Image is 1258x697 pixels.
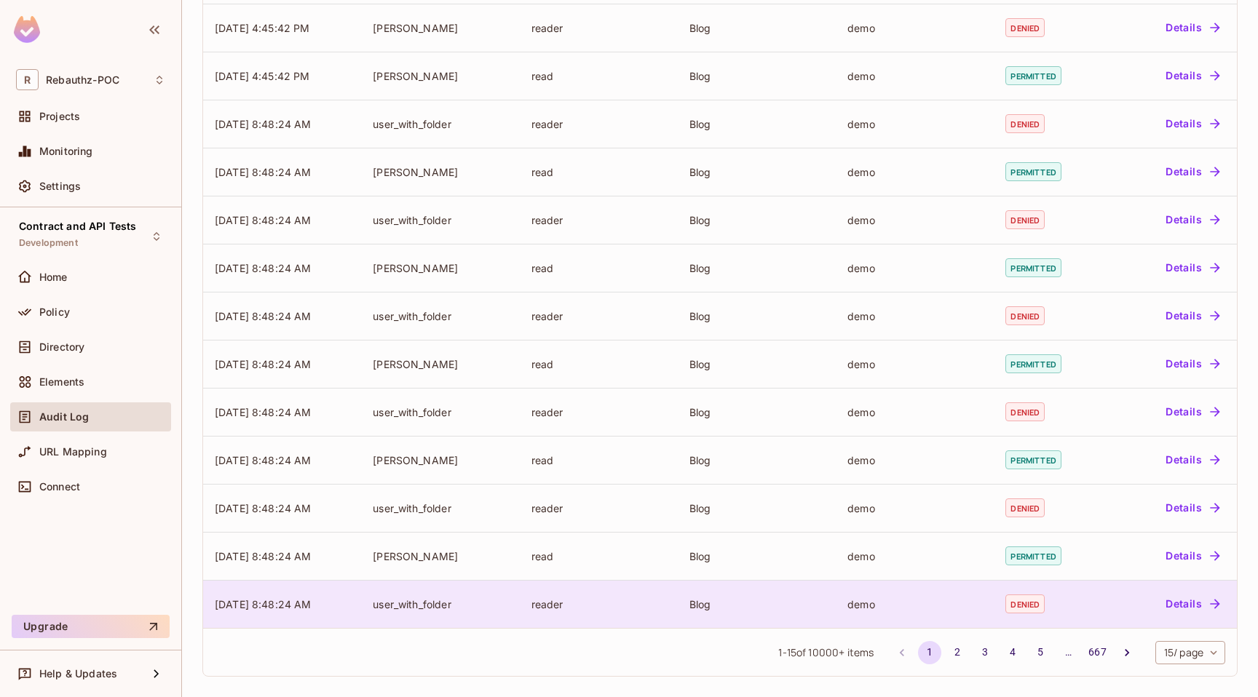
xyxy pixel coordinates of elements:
div: [PERSON_NAME] [373,261,507,275]
span: Directory [39,341,84,353]
div: demo [847,21,982,35]
span: Development [19,237,78,249]
div: reader [531,501,666,515]
div: Blog [689,165,824,179]
button: Details [1160,544,1225,567]
button: Go to page 4 [1001,641,1024,664]
span: [DATE] 4:45:42 PM [215,70,310,82]
span: Connect [39,481,80,493]
span: Audit Log [39,411,89,423]
div: 15 / page [1155,641,1225,664]
div: demo [847,549,982,563]
span: Workspace: Rebauthz-POC [46,74,119,86]
span: denied [1005,18,1045,37]
button: Details [1160,64,1225,87]
div: [PERSON_NAME] [373,69,507,83]
div: user_with_folder [373,117,507,131]
nav: pagination navigation [888,641,1140,664]
div: read [531,357,666,371]
div: reader [531,309,666,323]
span: Elements [39,376,84,388]
span: [DATE] 8:48:24 AM [215,118,312,130]
span: [DATE] 4:45:42 PM [215,22,310,34]
span: Policy [39,306,70,318]
button: Go to page 5 [1029,641,1052,664]
span: permitted [1005,354,1061,373]
span: 1 - 15 of items [778,645,874,661]
button: Go to next page [1115,641,1139,664]
button: Details [1160,352,1225,375]
div: user_with_folder [373,405,507,419]
div: demo [847,405,982,419]
div: [PERSON_NAME] [373,549,507,563]
span: denied [1005,498,1045,517]
div: reader [531,117,666,131]
span: denied [1005,210,1045,229]
div: demo [847,453,982,467]
div: demo [847,165,982,179]
div: demo [847,309,982,323]
div: Blog [689,501,824,515]
span: The full list contains 12239344 items. To access the end of the list, adjust the filters [808,645,844,659]
span: Contract and API Tests [19,220,136,232]
div: user_with_folder [373,309,507,323]
div: reader [531,405,666,419]
span: Monitoring [39,146,93,157]
button: Details [1160,160,1225,183]
img: SReyMgAAAABJRU5ErkJggg== [14,16,40,43]
span: Settings [39,180,81,192]
span: [DATE] 8:48:24 AM [215,310,312,322]
button: Details [1160,208,1225,231]
div: Blog [689,357,824,371]
div: read [531,165,666,179]
span: [DATE] 8:48:24 AM [215,406,312,418]
div: Blog [689,213,824,227]
div: read [531,261,666,275]
span: denied [1005,402,1045,421]
button: Details [1160,592,1225,616]
span: Projects [39,111,80,122]
div: reader [531,21,666,35]
div: [PERSON_NAME] [373,453,507,467]
button: Details [1160,16,1225,39]
div: Blog [689,21,824,35]
button: Details [1160,112,1225,135]
button: Details [1160,448,1225,471]
div: Blog [689,309,824,323]
span: permitted [1005,450,1061,469]
div: Blog [689,405,824,419]
button: Go to page 667 [1084,641,1110,664]
span: denied [1005,114,1045,133]
button: page 1 [918,641,941,664]
div: demo [847,501,982,515]
div: Blog [689,69,824,83]
span: [DATE] 8:48:24 AM [215,214,312,226]
span: permitted [1005,162,1061,181]
span: Home [39,271,68,283]
span: [DATE] 8:48:24 AM [215,262,312,274]
div: demo [847,213,982,227]
div: Blog [689,453,824,467]
button: Details [1160,256,1225,279]
div: [PERSON_NAME] [373,21,507,35]
span: [DATE] 8:48:24 AM [215,550,312,562]
span: [DATE] 8:48:24 AM [215,598,312,610]
button: Details [1160,400,1225,423]
button: Details [1160,496,1225,519]
span: permitted [1005,258,1061,277]
div: demo [847,597,982,611]
span: permitted [1005,546,1061,565]
span: [DATE] 8:48:24 AM [215,166,312,178]
div: Blog [689,117,824,131]
div: reader [531,213,666,227]
span: [DATE] 8:48:24 AM [215,502,312,514]
button: Details [1160,304,1225,327]
span: URL Mapping [39,446,107,458]
div: read [531,549,666,563]
div: Blog [689,549,824,563]
span: [DATE] 8:48:24 AM [215,358,312,370]
div: demo [847,261,982,275]
span: Help & Updates [39,668,117,680]
button: Go to page 3 [973,641,997,664]
button: Go to page 2 [946,641,969,664]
